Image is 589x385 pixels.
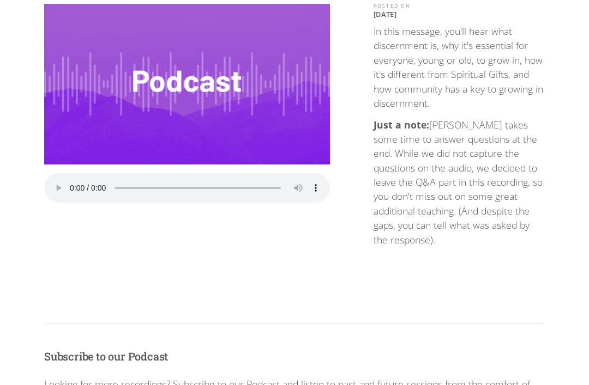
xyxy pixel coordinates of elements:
[44,4,330,164] img: Growing in Discernment - Part 1 - April 24th, 2022
[374,118,545,247] p: ‍ [PERSON_NAME] takes some time to answer questions at the end. While we did not capture the ques...
[44,350,545,363] h4: Subscribe to our Podcast
[374,276,545,290] p: ‍
[374,24,545,110] p: In this message, you'll hear what discernment is, why it's essential for everyone, young or old, ...
[374,4,545,9] div: POSTED ON
[374,118,429,131] strong: Just a note:
[374,10,545,19] p: [DATE]
[44,173,330,203] audio: Your browser does not support the audio element.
